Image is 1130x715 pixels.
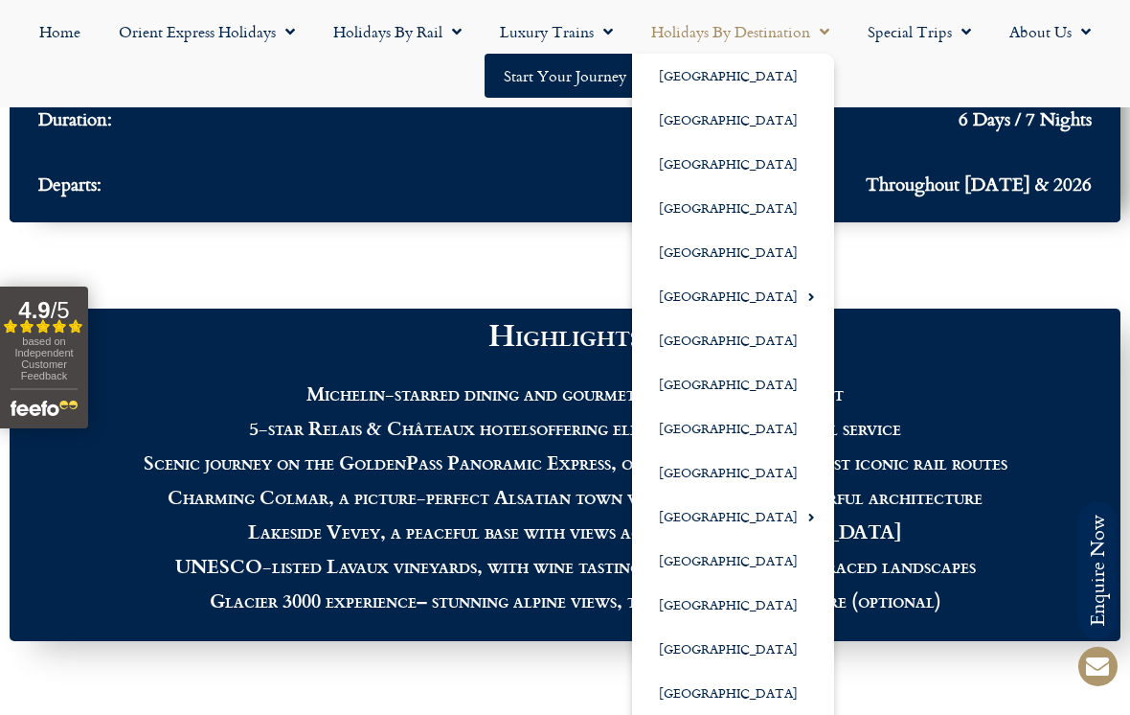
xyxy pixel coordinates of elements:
[632,495,834,539] a: [GEOGRAPHIC_DATA]
[248,517,902,545] span: , a peaceful base with views across [GEOGRAPHIC_DATA]
[866,175,1092,194] span: Throughout [DATE] & 2026
[481,10,632,54] a: Luxury Trains
[632,274,834,318] a: [GEOGRAPHIC_DATA]
[632,583,834,627] a: [GEOGRAPHIC_DATA]
[632,450,834,495] a: [GEOGRAPHIC_DATA]
[485,54,645,98] a: Start your Journey
[990,10,1110,54] a: About Us
[38,110,1092,138] a: Duration: 6 Days / 7 Nights
[249,413,536,442] b: 5-star Relais & Châteaux hotels
[632,98,834,142] a: [GEOGRAPHIC_DATA]
[959,110,1092,128] span: 6 Days / 7 Nights
[632,318,834,362] a: [GEOGRAPHIC_DATA]
[632,230,834,274] a: [GEOGRAPHIC_DATA]
[210,586,941,614] span: – stunning alpine views, the Peak Walk and more (optional)
[632,10,848,54] a: Holidays by Destination
[611,448,1007,476] span: , one of Switzerland’s most iconic rail routes
[632,671,834,715] a: [GEOGRAPHIC_DATA]
[488,311,642,357] b: Highlights
[210,586,417,614] b: Glacier 3000 experience
[175,551,976,580] span: , with wine tastings and spectacular terraced landscapes
[632,186,834,230] a: [GEOGRAPHIC_DATA]
[249,413,901,442] span: offering elegance and exceptional service
[38,110,112,128] span: Duration:
[632,362,834,406] a: [GEOGRAPHIC_DATA]
[38,175,1092,203] a: Departs: Throughout [DATE] & 2026
[632,142,834,186] a: [GEOGRAPHIC_DATA]
[175,551,477,580] b: UNESCO-listed Lavaux vineyards
[168,482,983,511] span: , a picture-perfect Alsatian town with canals and colourful architecture
[144,448,611,476] b: Scenic journey on the GoldenPass Panoramic Express
[38,175,102,194] span: Departs:
[168,482,328,511] b: Charming Colmar
[306,379,738,407] b: Michelin-starred dining and gourmet experiences
[632,539,834,583] a: [GEOGRAPHIC_DATA]
[10,10,1120,98] nav: Menu
[314,10,481,54] a: Holidays by Rail
[632,627,834,671] a: [GEOGRAPHIC_DATA]
[632,406,834,450] a: [GEOGRAPHIC_DATA]
[848,10,990,54] a: Special Trips
[248,517,380,545] b: Lakeside Vevey
[632,54,834,98] a: [GEOGRAPHIC_DATA]
[100,10,314,54] a: Orient Express Holidays
[20,10,100,54] a: Home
